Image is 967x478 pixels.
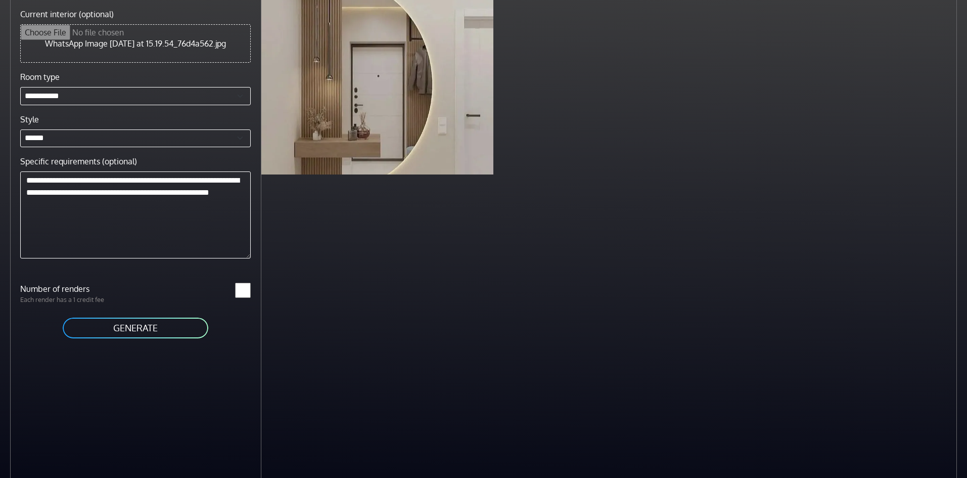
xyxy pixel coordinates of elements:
button: GENERATE [62,317,209,339]
label: Style [20,113,39,125]
label: Room type [20,71,60,83]
label: Number of renders [14,283,135,295]
label: Current interior (optional) [20,8,114,20]
p: Each render has a 1 credit fee [14,295,135,305]
label: Specific requirements (optional) [20,155,137,167]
